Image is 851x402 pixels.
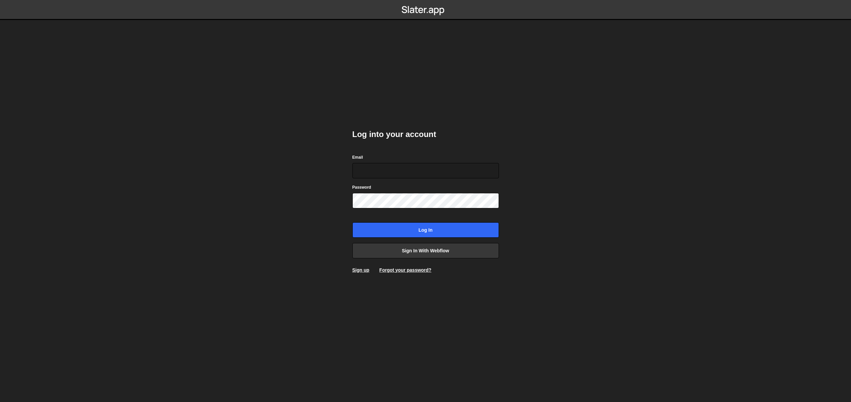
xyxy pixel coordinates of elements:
[352,267,369,273] a: Sign up
[352,243,499,258] a: Sign in with Webflow
[352,154,363,161] label: Email
[352,184,371,191] label: Password
[379,267,431,273] a: Forgot your password?
[352,222,499,238] input: Log in
[352,129,499,140] h2: Log into your account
